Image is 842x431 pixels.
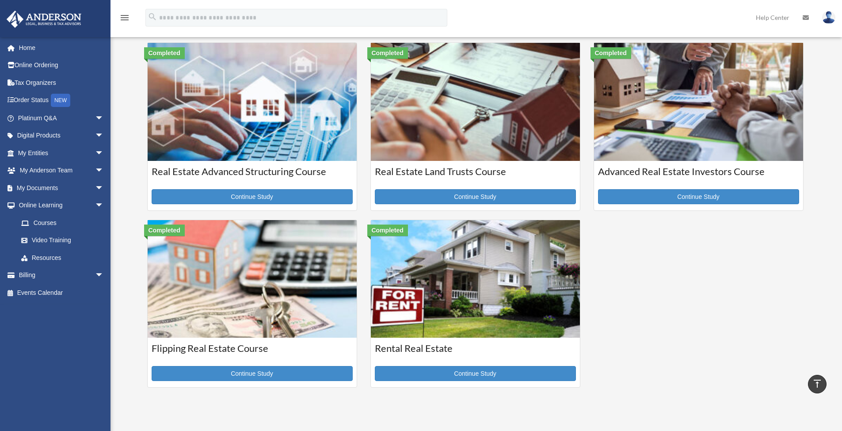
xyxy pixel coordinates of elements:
[375,342,576,364] h3: Rental Real Estate
[152,366,353,381] a: Continue Study
[591,47,631,59] div: Completed
[51,94,70,107] div: NEW
[148,12,157,22] i: search
[12,232,117,249] a: Video Training
[375,189,576,204] a: Continue Study
[812,378,823,389] i: vertical_align_top
[375,366,576,381] a: Continue Study
[144,225,185,236] div: Completed
[6,74,117,92] a: Tax Organizers
[95,109,113,127] span: arrow_drop_down
[6,179,117,197] a: My Documentsarrow_drop_down
[375,165,576,187] h3: Real Estate Land Trusts Course
[152,189,353,204] a: Continue Study
[367,225,408,236] div: Completed
[119,15,130,23] a: menu
[6,57,117,74] a: Online Ordering
[808,375,827,393] a: vertical_align_top
[822,11,835,24] img: User Pic
[12,214,113,232] a: Courses
[119,12,130,23] i: menu
[6,92,117,110] a: Order StatusNEW
[6,284,117,301] a: Events Calendar
[12,249,117,267] a: Resources
[95,144,113,162] span: arrow_drop_down
[95,197,113,215] span: arrow_drop_down
[152,165,353,187] h3: Real Estate Advanced Structuring Course
[6,162,117,179] a: My Anderson Teamarrow_drop_down
[95,162,113,180] span: arrow_drop_down
[144,47,185,59] div: Completed
[6,127,117,145] a: Digital Productsarrow_drop_down
[6,39,117,57] a: Home
[4,11,84,28] img: Anderson Advisors Platinum Portal
[367,47,408,59] div: Completed
[6,267,117,284] a: Billingarrow_drop_down
[598,165,799,187] h3: Advanced Real Estate Investors Course
[95,127,113,145] span: arrow_drop_down
[95,267,113,285] span: arrow_drop_down
[6,197,117,214] a: Online Learningarrow_drop_down
[95,179,113,197] span: arrow_drop_down
[152,342,353,364] h3: Flipping Real Estate Course
[6,109,117,127] a: Platinum Q&Aarrow_drop_down
[598,189,799,204] a: Continue Study
[6,144,117,162] a: My Entitiesarrow_drop_down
